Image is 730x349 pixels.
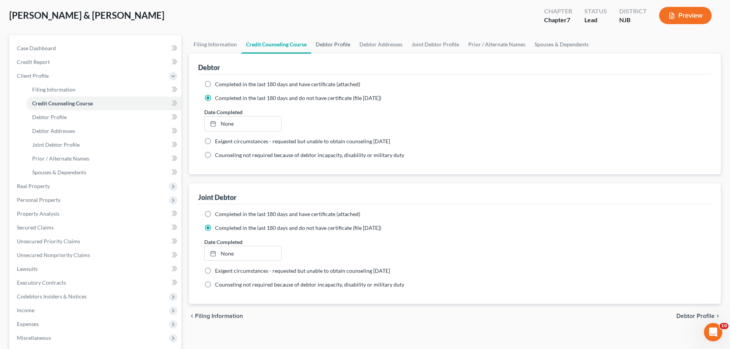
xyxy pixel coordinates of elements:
[205,246,281,261] a: None
[189,313,195,319] i: chevron_left
[215,267,390,274] span: Exigent circumstances - requested but unable to obtain counseling [DATE]
[11,55,181,69] a: Credit Report
[17,238,80,244] span: Unsecured Priority Claims
[584,16,607,25] div: Lead
[11,207,181,221] a: Property Analysis
[17,183,50,189] span: Real Property
[544,7,572,16] div: Chapter
[715,313,721,319] i: chevron_right
[215,138,390,144] span: Exigent circumstances - requested but unable to obtain counseling [DATE]
[32,155,89,162] span: Prior / Alternate Names
[619,7,647,16] div: District
[659,7,712,24] button: Preview
[17,210,59,217] span: Property Analysis
[17,293,87,300] span: Codebtors Insiders & Notices
[215,224,381,231] span: Completed in the last 180 days and do not have certificate (file [DATE])
[17,307,34,313] span: Income
[26,110,181,124] a: Debtor Profile
[26,97,181,110] a: Credit Counseling Course
[198,63,220,72] div: Debtor
[17,72,49,79] span: Client Profile
[17,265,38,272] span: Lawsuits
[215,95,381,101] span: Completed in the last 180 days and do not have certificate (file [DATE])
[32,86,75,93] span: Filing Information
[9,10,164,21] span: [PERSON_NAME] & [PERSON_NAME]
[198,193,236,202] div: Joint Debtor
[205,116,281,131] a: None
[195,313,243,319] span: Filing Information
[567,16,570,23] span: 7
[215,211,360,217] span: Completed in the last 180 days and have certificate (attached)
[26,124,181,138] a: Debtor Addresses
[720,323,728,329] span: 10
[215,81,360,87] span: Completed in the last 180 days and have certificate (attached)
[704,323,722,341] iframe: Intercom live chat
[464,35,530,54] a: Prior / Alternate Names
[17,59,50,65] span: Credit Report
[17,45,56,51] span: Case Dashboard
[215,152,404,158] span: Counseling not required because of debtor incapacity, disability or military duty
[17,224,54,231] span: Secured Claims
[11,234,181,248] a: Unsecured Priority Claims
[215,281,404,288] span: Counseling not required because of debtor incapacity, disability or military duty
[241,35,311,54] a: Credit Counseling Course
[355,35,407,54] a: Debtor Addresses
[407,35,464,54] a: Joint Debtor Profile
[204,238,243,246] label: Date Completed
[11,221,181,234] a: Secured Claims
[17,279,66,286] span: Executory Contracts
[619,16,647,25] div: NJB
[676,313,715,319] span: Debtor Profile
[32,141,80,148] span: Joint Debtor Profile
[189,313,243,319] button: chevron_left Filing Information
[17,334,51,341] span: Miscellaneous
[584,7,607,16] div: Status
[530,35,593,54] a: Spouses & Dependents
[676,313,721,319] button: Debtor Profile chevron_right
[11,262,181,276] a: Lawsuits
[26,83,181,97] a: Filing Information
[26,165,181,179] a: Spouses & Dependents
[32,128,75,134] span: Debtor Addresses
[544,16,572,25] div: Chapter
[189,35,241,54] a: Filing Information
[26,152,181,165] a: Prior / Alternate Names
[11,248,181,262] a: Unsecured Nonpriority Claims
[17,321,39,327] span: Expenses
[11,276,181,290] a: Executory Contracts
[32,169,86,175] span: Spouses & Dependents
[11,41,181,55] a: Case Dashboard
[17,252,90,258] span: Unsecured Nonpriority Claims
[311,35,355,54] a: Debtor Profile
[17,197,61,203] span: Personal Property
[26,138,181,152] a: Joint Debtor Profile
[204,108,243,116] label: Date Completed
[32,114,67,120] span: Debtor Profile
[32,100,93,107] span: Credit Counseling Course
